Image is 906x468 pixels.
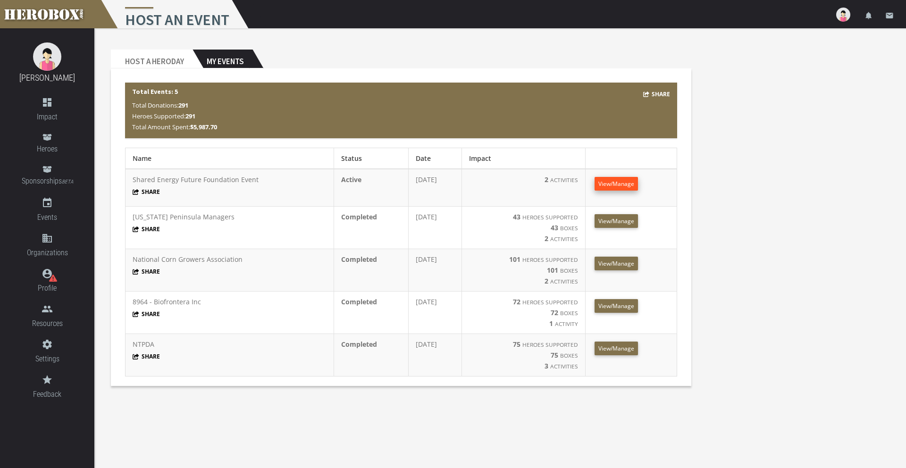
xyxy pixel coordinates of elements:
[341,212,377,221] b: Completed
[341,255,377,264] b: Completed
[126,292,334,334] td: 8964 - Biofrontera Inc
[522,256,578,263] small: HEROES SUPPORTED
[126,249,334,292] td: National Corn Growers Association
[125,83,677,138] div: Total Events: 5
[550,277,578,285] small: Activities
[409,249,462,292] td: [DATE]
[409,334,462,376] td: [DATE]
[545,234,548,243] b: 2
[551,308,558,317] b: 72
[461,148,585,169] th: Impact
[132,123,217,131] span: Total Amount Spent:
[550,176,578,184] small: Activities
[133,352,160,360] button: Share
[409,292,462,334] td: [DATE]
[555,320,578,327] small: Activity
[595,177,638,191] a: View/Manage
[409,148,462,169] th: Date
[595,342,638,355] a: View/Manage
[595,257,638,270] a: View/Manage
[190,123,217,131] b: $5,987.70
[551,223,558,232] b: 43
[185,112,195,120] b: 291
[550,235,578,242] small: Activities
[341,297,377,306] b: Completed
[133,188,160,196] button: Share
[551,351,558,359] b: 75
[595,214,638,228] a: View/Manage
[334,148,409,169] th: Status
[513,212,520,221] b: 43
[513,340,520,349] b: 75
[545,361,548,370] b: 3
[598,217,634,225] span: View/Manage
[341,175,361,184] b: Active
[885,11,894,20] i: email
[178,101,188,109] b: 291
[111,50,193,68] h2: Host a Heroday
[341,340,377,349] b: Completed
[132,101,188,109] span: Total Donations:
[126,169,334,207] td: Shared Energy Future Foundation Event
[560,224,578,232] small: Boxes
[409,207,462,249] td: [DATE]
[549,319,553,328] b: 1
[598,180,634,188] span: View/Manage
[545,276,548,285] b: 2
[547,266,558,275] b: 101
[836,8,850,22] img: user-image
[19,73,75,83] a: [PERSON_NAME]
[595,299,638,313] a: View/Manage
[193,50,252,68] h2: My Events
[598,302,634,310] span: View/Manage
[643,89,671,100] button: Share
[62,179,73,185] small: BETA
[132,112,195,120] span: Heroes Supported:
[550,362,578,370] small: Activities
[33,42,61,71] img: female.jpg
[560,351,578,359] small: Boxes
[560,267,578,274] small: Boxes
[126,334,334,376] td: NTPDA
[409,169,462,207] td: [DATE]
[132,87,178,96] b: Total Events: 5
[598,259,634,267] span: View/Manage
[126,207,334,249] td: [US_STATE] Peninsula Managers
[864,11,873,20] i: notifications
[133,310,160,318] button: Share
[513,297,520,306] b: 72
[126,148,334,169] th: Name
[133,225,160,233] button: Share
[522,298,578,306] small: HEROES SUPPORTED
[522,341,578,348] small: HEROES SUPPORTED
[133,267,160,276] button: Share
[598,344,634,352] span: View/Manage
[509,255,520,264] b: 101
[560,309,578,317] small: Boxes
[522,213,578,221] small: HEROES SUPPORTED
[545,175,548,184] b: 2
